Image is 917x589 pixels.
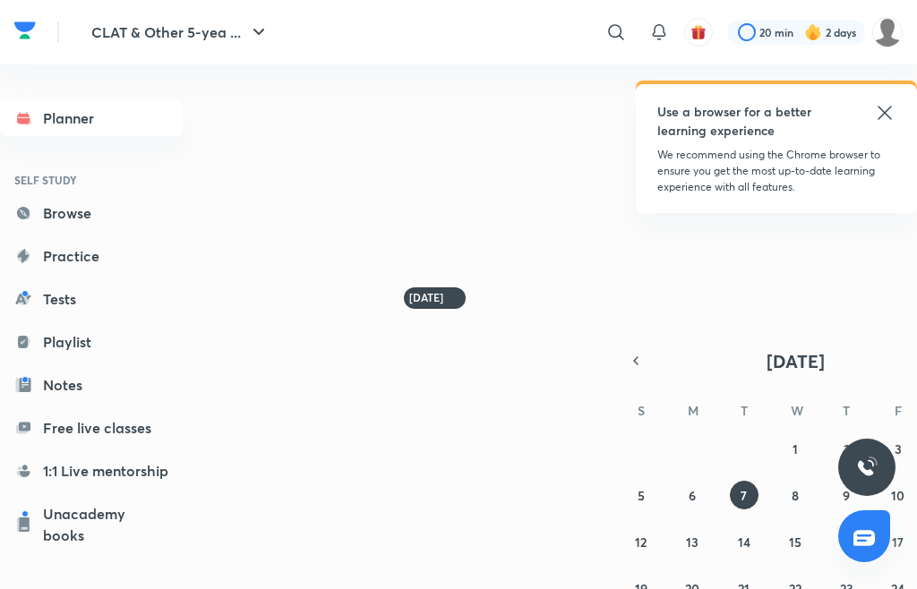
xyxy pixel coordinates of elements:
abbr: October 7, 2025 [741,487,747,504]
button: October 6, 2025 [678,481,707,509]
button: October 9, 2025 [832,481,861,509]
abbr: Monday [688,402,698,419]
button: October 13, 2025 [678,527,707,556]
abbr: October 15, 2025 [789,534,801,551]
img: streak [804,23,822,41]
abbr: October 10, 2025 [891,487,904,504]
abbr: October 8, 2025 [792,487,799,504]
abbr: Wednesday [791,402,803,419]
abbr: October 16, 2025 [840,534,853,551]
abbr: October 12, 2025 [635,534,647,551]
p: We recommend using the Chrome browser to ensure you get the most up-to-date learning experience w... [657,147,896,195]
span: [DATE] [767,349,825,373]
abbr: October 6, 2025 [689,487,696,504]
button: October 5, 2025 [627,481,656,509]
a: Company Logo [14,17,36,48]
button: October 3, 2025 [884,434,913,463]
button: October 15, 2025 [781,527,810,556]
button: October 17, 2025 [884,527,913,556]
button: October 1, 2025 [781,434,810,463]
button: October 7, 2025 [730,481,758,509]
button: October 14, 2025 [730,527,758,556]
abbr: Friday [895,402,902,419]
button: October 2, 2025 [832,434,861,463]
img: ttu [856,457,878,478]
abbr: October 1, 2025 [793,440,798,457]
abbr: Sunday [638,402,645,419]
h6: [DATE] [409,291,443,305]
img: Tarandeep sing [872,17,903,47]
abbr: October 13, 2025 [686,534,698,551]
abbr: October 2, 2025 [844,440,850,457]
abbr: Thursday [843,402,850,419]
button: October 10, 2025 [884,481,913,509]
img: avatar [690,24,707,40]
button: October 16, 2025 [832,527,861,556]
abbr: Tuesday [741,402,748,419]
abbr: October 17, 2025 [892,534,904,551]
button: October 12, 2025 [627,527,656,556]
abbr: October 3, 2025 [895,440,902,457]
button: avatar [684,18,713,47]
button: October 8, 2025 [781,481,810,509]
img: Company Logo [14,17,36,44]
abbr: October 5, 2025 [638,487,645,504]
abbr: October 14, 2025 [738,534,750,551]
button: CLAT & Other 5-yea ... [81,14,280,50]
abbr: October 9, 2025 [843,487,850,504]
h5: Use a browser for a better learning experience [657,102,836,140]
